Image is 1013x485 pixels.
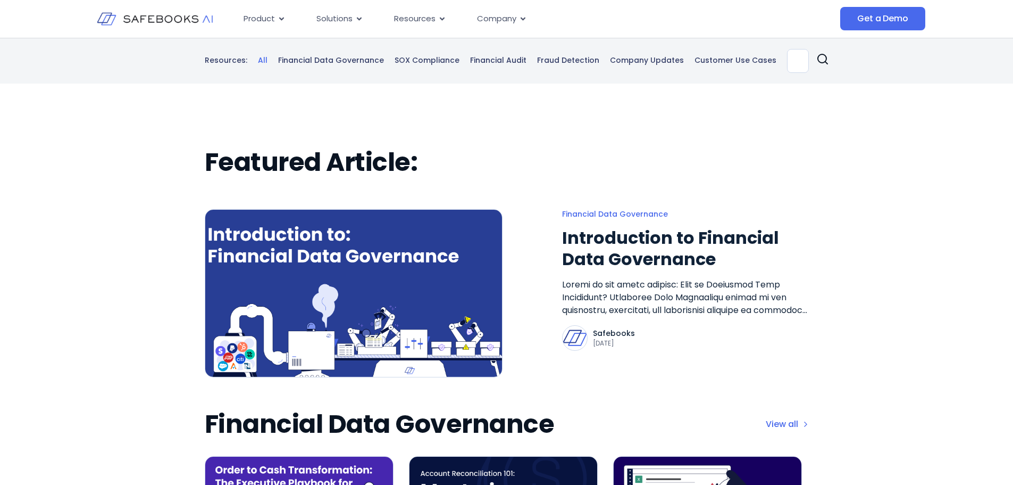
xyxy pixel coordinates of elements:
p: Safebooks [593,328,635,339]
a: Customer Use Cases [694,55,776,66]
a: Financial Data Governance [278,55,384,66]
span: Solutions [316,13,353,25]
p: Resources: [205,55,247,66]
h2: Featured Article: [205,147,809,177]
p: [DATE] [593,339,635,348]
span: Company [477,13,516,25]
a: Get a Demo [840,7,925,30]
a: Financial Data Governance [562,209,809,219]
span: Product [244,13,275,25]
img: an image of a computer screen with the words,'an overview to financial data [205,209,503,377]
a: View all [766,418,809,431]
img: Safebooks [563,326,587,350]
a: SOX Compliance [395,55,459,66]
span: Get a Demo [857,13,908,24]
span: Resources [394,13,436,25]
h2: Financial Data Governance [205,409,555,439]
a: Fraud Detection [537,55,599,66]
a: Financial Audit [470,55,526,66]
a: Loremi do sit ametc adipisc: Elit se Doeiusmod Temp Incididunt? Utlaboree Dolo Magnaaliqu enimad ... [562,278,809,317]
a: Company Updates [610,55,684,66]
a: Introduction to Financial Data Governance [562,227,809,270]
a: All [258,55,267,66]
nav: Menu [235,9,734,29]
div: Menu Toggle [235,9,734,29]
